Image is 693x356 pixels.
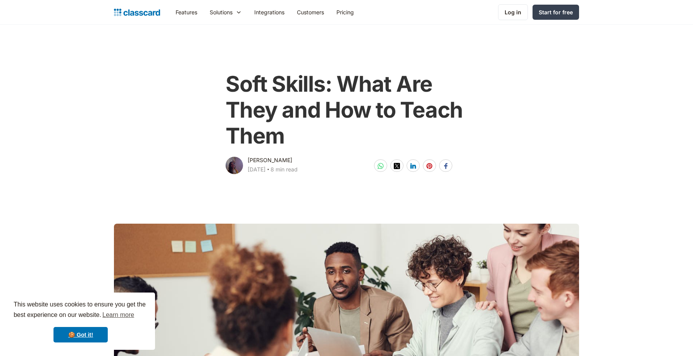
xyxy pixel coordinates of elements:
[498,4,528,20] a: Log in
[271,165,298,174] div: 8 min read
[14,300,148,321] span: This website uses cookies to ensure you get the best experience on our website.
[101,309,135,321] a: learn more about cookies
[533,5,579,20] a: Start for free
[410,163,416,169] img: linkedin-white sharing button
[378,163,384,169] img: whatsapp-white sharing button
[265,165,271,176] div: ‧
[394,163,400,169] img: twitter-white sharing button
[6,293,155,350] div: cookieconsent
[426,163,433,169] img: pinterest-white sharing button
[248,156,292,165] div: [PERSON_NAME]
[203,3,248,21] div: Solutions
[505,8,521,16] div: Log in
[114,7,160,18] a: home
[330,3,360,21] a: Pricing
[53,327,108,342] a: dismiss cookie message
[248,3,291,21] a: Integrations
[539,8,573,16] div: Start for free
[443,163,449,169] img: facebook-white sharing button
[291,3,330,21] a: Customers
[169,3,203,21] a: Features
[210,8,233,16] div: Solutions
[248,165,265,174] div: [DATE]
[226,71,467,149] h1: Soft Skills: What Are They and How to Teach Them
